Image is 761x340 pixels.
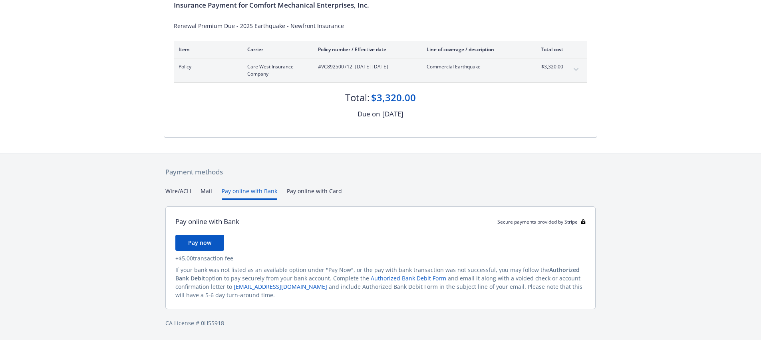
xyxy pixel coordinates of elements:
[382,109,403,119] div: [DATE]
[165,187,191,200] button: Wire/ACH
[234,283,327,290] a: [EMAIL_ADDRESS][DOMAIN_NAME]
[188,239,211,246] span: Pay now
[427,46,521,53] div: Line of coverage / description
[247,63,305,78] span: Care West Insurance Company
[371,274,446,282] a: Authorized Bank Debit Form
[179,63,234,70] span: Policy
[175,266,586,299] div: If your bank was not listed as an available option under "Pay Now", or the pay with bank transact...
[570,63,582,76] button: expand content
[174,22,587,30] div: Renewal Premium Due - 2025 Earthquake - Newfront Insurance
[345,91,370,104] div: Total:
[165,319,596,327] div: CA License # 0H55918
[175,254,586,262] div: + $5.00 transaction fee
[165,167,596,177] div: Payment methods
[175,266,580,282] span: Authorized Bank Debit
[201,187,212,200] button: Mail
[179,46,234,53] div: Item
[287,187,342,200] button: Pay online with Card
[427,63,521,70] span: Commercial Earthquake
[247,46,305,53] div: Carrier
[533,63,563,70] span: $3,320.00
[175,216,239,227] div: Pay online with Bank
[371,91,416,104] div: $3,320.00
[497,218,586,225] div: Secure payments provided by Stripe
[174,58,587,82] div: PolicyCare West Insurance Company#VC892500712- [DATE]-[DATE]Commercial Earthquake$3,320.00expand ...
[222,187,277,200] button: Pay online with Bank
[533,46,563,53] div: Total cost
[358,109,380,119] div: Due on
[318,63,414,70] span: #VC892500712 - [DATE]-[DATE]
[175,235,224,251] button: Pay now
[318,46,414,53] div: Policy number / Effective date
